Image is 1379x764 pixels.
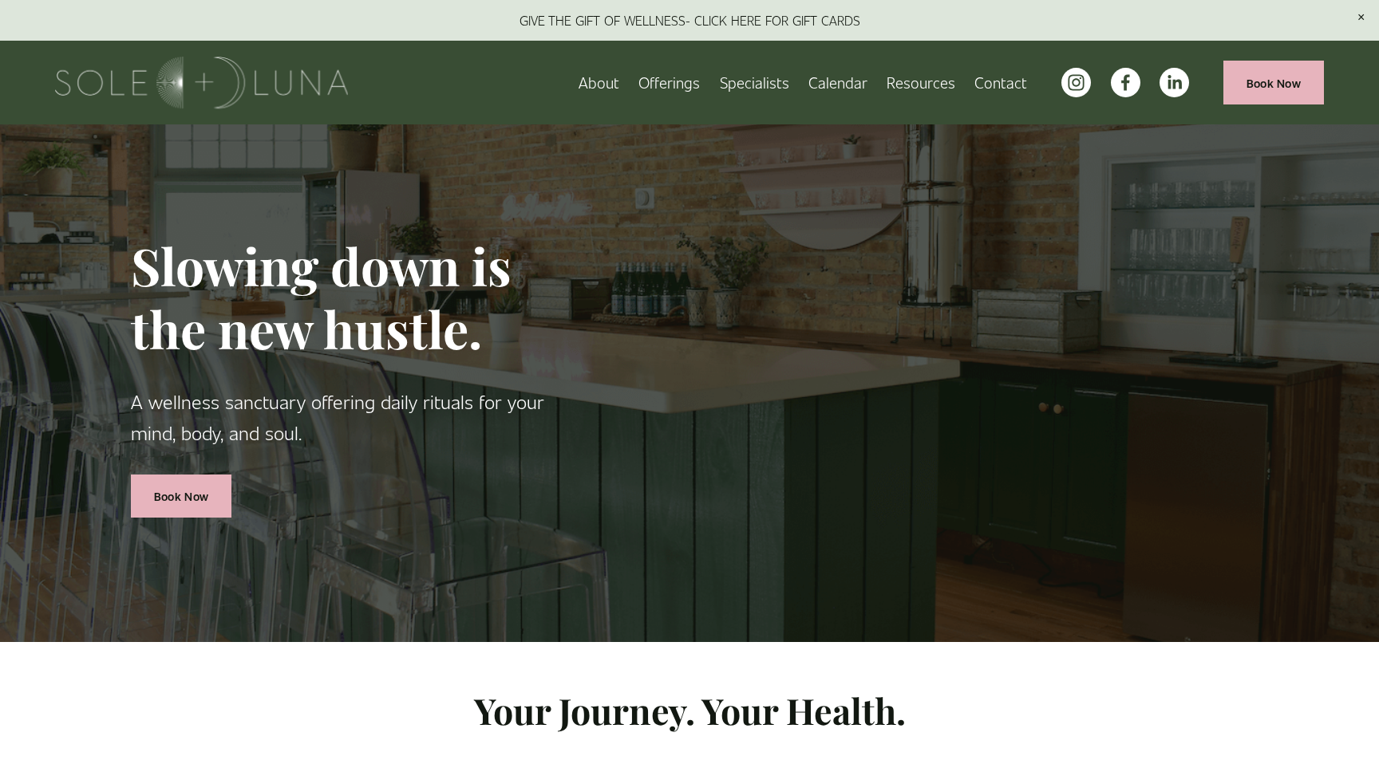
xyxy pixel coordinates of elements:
[1111,68,1140,97] a: facebook-unauth
[474,687,906,734] strong: Your Journey. Your Health.
[131,386,592,447] p: A wellness sanctuary offering daily rituals for your mind, body, and soul.
[887,70,955,95] span: Resources
[131,234,592,360] h1: Slowing down is the new hustle.
[808,69,867,96] a: Calendar
[579,69,619,96] a: About
[974,69,1027,96] a: Contact
[1160,68,1189,97] a: LinkedIn
[55,57,348,108] img: Sole + Luna
[638,69,700,96] a: folder dropdown
[131,475,231,518] a: Book Now
[638,70,700,95] span: Offerings
[1223,61,1324,104] a: Book Now
[887,69,955,96] a: folder dropdown
[720,69,789,96] a: Specialists
[1061,68,1091,97] a: instagram-unauth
